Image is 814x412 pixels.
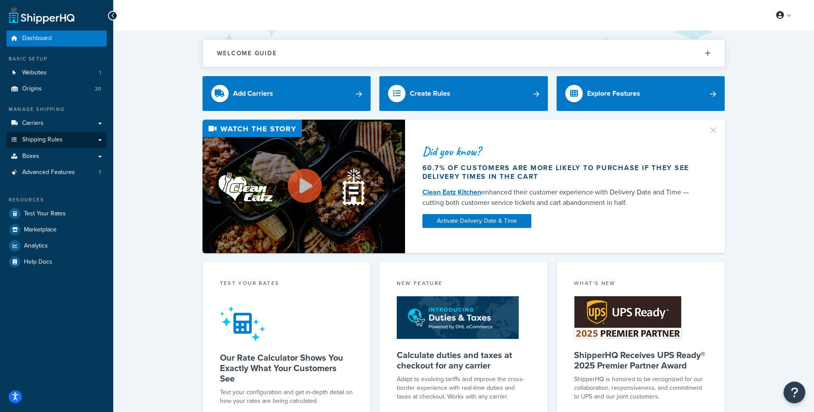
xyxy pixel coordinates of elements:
[7,164,107,181] li: Advanced Features
[7,55,107,63] div: Basic Setup
[22,153,39,160] span: Boxes
[397,279,530,289] div: New Feature
[557,76,725,111] a: Explore Features
[784,382,805,403] button: Open Resource Center
[22,35,52,42] span: Dashboard
[7,65,107,81] a: Websites1
[203,76,371,111] a: Add Carriers
[217,50,277,57] h2: Welcome Guide
[422,145,698,157] div: Did you know?
[24,210,66,218] span: Test Your Rates
[422,214,531,228] a: Activate Delivery Date & Time
[7,238,107,254] a: Analytics
[397,375,530,401] p: Adapt to evolving tariffs and improve the cross-border experience with real-time duties and taxes...
[99,69,101,77] span: 1
[22,136,63,144] span: Shipping Rules
[7,206,107,221] a: Test Your Rates
[233,87,273,100] div: Add Carriers
[24,226,57,234] span: Marketplace
[7,30,107,47] a: Dashboard
[7,164,107,181] a: Advanced Features7
[220,388,354,405] div: Test your configuration and get in-depth detail on how your rates are being calculated.
[7,115,107,131] a: Carriers
[422,187,481,197] a: Clean Eatz Kitchen
[7,81,107,97] li: Origins
[7,65,107,81] li: Websites
[574,375,708,401] p: ShipperHQ is honored to be recognized for our collaboration, responsiveness, and commitment to UP...
[422,164,698,181] div: 60.7% of customers are more likely to purchase if they see delivery times in the cart
[422,187,698,208] div: enhanced their customer experience with Delivery Date and Time — cutting both customer service ti...
[98,169,101,176] span: 7
[397,350,530,371] h5: Calculate duties and taxes at checkout for any carrier
[203,40,725,67] button: Welcome Guide
[22,169,75,176] span: Advanced Features
[220,279,354,289] div: Test your rates
[22,85,42,93] span: Origins
[7,148,107,164] a: Boxes
[574,350,708,371] h5: ShipperHQ Receives UPS Ready® 2025 Premier Partner Award
[7,106,107,113] div: Manage Shipping
[379,76,548,111] a: Create Rules
[410,87,450,100] div: Create Rules
[7,196,107,204] div: Resources
[203,120,405,253] img: Video thumbnail
[7,254,107,270] a: Help Docs
[24,258,52,266] span: Help Docs
[7,132,107,148] a: Shipping Rules
[24,242,48,250] span: Analytics
[7,81,107,97] a: Origins20
[22,69,47,77] span: Websites
[22,120,44,127] span: Carriers
[587,87,640,100] div: Explore Features
[95,85,101,93] span: 20
[574,279,708,289] div: What's New
[220,352,354,384] h5: Our Rate Calculator Shows You Exactly What Your Customers See
[7,222,107,238] a: Marketplace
